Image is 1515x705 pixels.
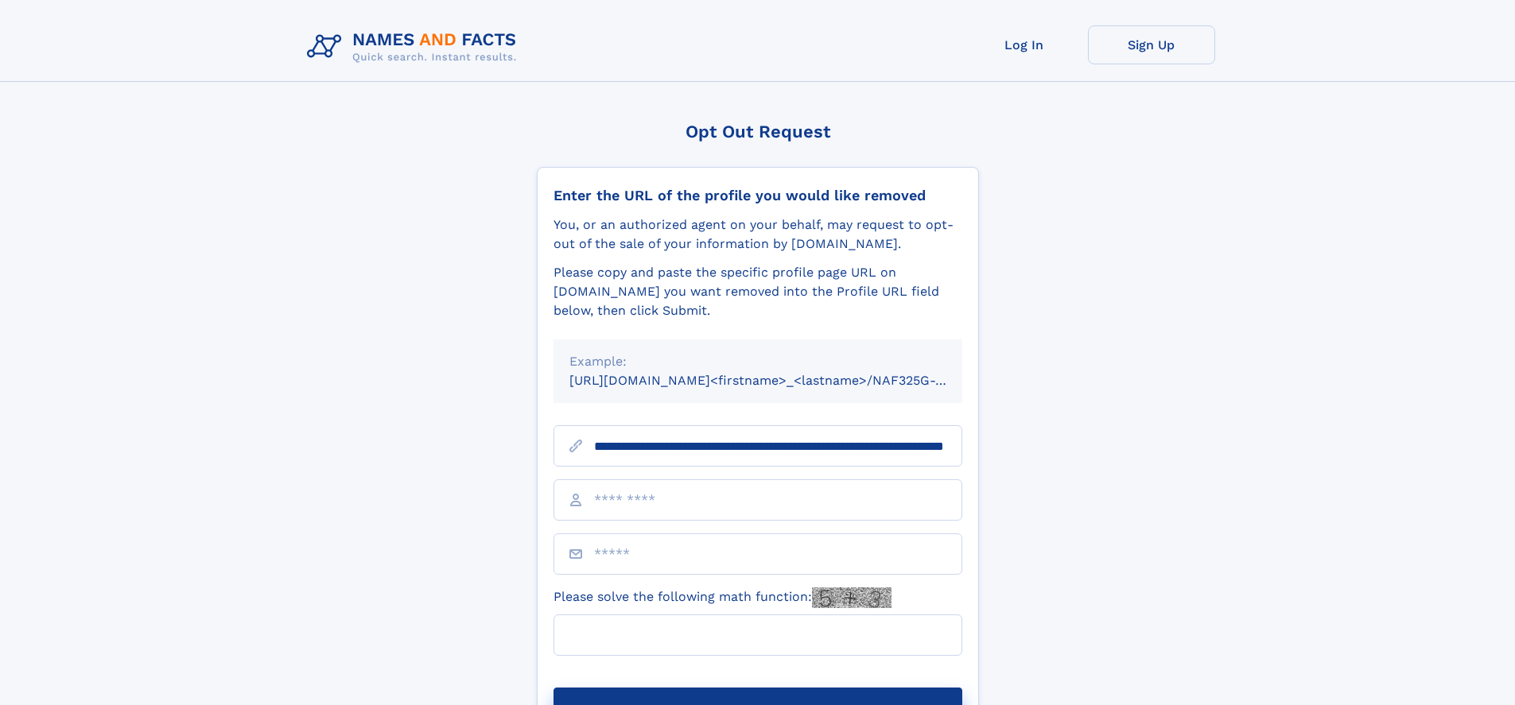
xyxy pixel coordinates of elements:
[554,263,962,320] div: Please copy and paste the specific profile page URL on [DOMAIN_NAME] you want removed into the Pr...
[537,122,979,141] div: Opt Out Request
[569,373,993,388] small: [URL][DOMAIN_NAME]<firstname>_<lastname>/NAF325G-xxxxxxxx
[301,25,530,68] img: Logo Names and Facts
[569,352,946,371] div: Example:
[554,187,962,204] div: Enter the URL of the profile you would like removed
[554,215,962,254] div: You, or an authorized agent on your behalf, may request to opt-out of the sale of your informatio...
[1088,25,1215,64] a: Sign Up
[961,25,1088,64] a: Log In
[554,587,892,608] label: Please solve the following math function:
